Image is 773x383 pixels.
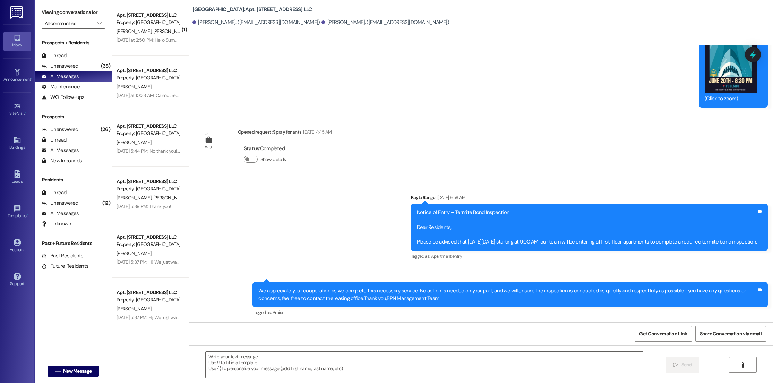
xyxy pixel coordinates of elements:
div: New Inbounds [42,157,82,164]
div: Unknown [42,220,71,228]
div: Apt. [STREET_ADDRESS] LLC [117,67,181,74]
img: ResiDesk Logo [10,6,24,19]
div: [DATE] 9:58 AM [436,194,466,201]
div: Property: [GEOGRAPHIC_DATA] [117,130,181,137]
div: Unanswered [42,199,78,207]
div: All Messages [42,210,79,217]
span: [PERSON_NAME] [153,28,188,34]
div: Unanswered [42,62,78,70]
a: Support [3,271,31,289]
div: [DATE] 4:45 AM [301,128,332,136]
span: [PERSON_NAME] [117,195,153,201]
span: [PERSON_NAME] [117,250,151,256]
div: Prospects + Residents [35,39,112,46]
a: Site Visit • [3,100,31,119]
span: Praise [273,309,284,315]
div: Tagged as: [252,307,768,317]
div: (26) [99,124,112,135]
i:  [673,362,678,368]
label: Show details [260,156,286,163]
div: (Click to zoom) [705,95,757,102]
label: Viewing conversations for [42,7,105,18]
span: Send [681,361,692,368]
div: All Messages [42,73,79,80]
a: Leads [3,168,31,187]
div: Apt. [STREET_ADDRESS] LLC [117,11,181,19]
a: Templates • [3,203,31,221]
div: Apt. [STREET_ADDRESS] LLC [117,289,181,296]
span: [PERSON_NAME] [117,28,153,34]
div: Apt. [STREET_ADDRESS] LLC [117,122,181,130]
div: [PERSON_NAME]. ([EMAIL_ADDRESS][DOMAIN_NAME]) [321,19,449,26]
div: Property: [GEOGRAPHIC_DATA] [117,74,181,82]
div: (12) [101,198,112,208]
span: Apartment entry [431,253,462,259]
b: Status [244,145,259,152]
div: [DATE] 5:44 PM: No thank you! I appreciate it! [117,148,207,154]
button: Zoom image [705,0,757,93]
i:  [55,368,60,374]
button: New Message [48,366,99,377]
div: Notice of Entry – Termite Bond Inspection Dear Residents, Please be advised that [DATE][DATE] sta... [417,209,757,246]
span: New Message [63,367,92,375]
span: [PERSON_NAME] [117,306,151,312]
input: All communities [45,18,94,29]
div: Property: [GEOGRAPHIC_DATA] [117,241,181,248]
div: Property: [GEOGRAPHIC_DATA] [117,296,181,304]
div: Maintenance [42,83,80,91]
div: Unread [42,136,67,144]
b: [GEOGRAPHIC_DATA]: Apt. [STREET_ADDRESS] LLC [192,6,312,13]
div: Residents [35,176,112,184]
div: Apt. [STREET_ADDRESS] LLC [117,178,181,185]
span: [PERSON_NAME] [117,139,151,145]
div: Unanswered [42,126,78,133]
i:  [97,20,101,26]
div: Past Residents [42,252,84,259]
button: Send [666,357,699,373]
div: Property: [GEOGRAPHIC_DATA] [117,185,181,193]
div: Unread [42,189,67,196]
span: [PERSON_NAME] [117,84,151,90]
div: [DATE] at 2:50 PM: Hello Summer! Have a question, do you know if they will do this same work in f... [117,37,343,43]
div: [DATE] 5:39 PM: Thank you! [117,203,171,210]
div: : Completed [244,143,289,154]
div: Future Residents [42,263,88,270]
span: • [31,76,32,81]
span: • [27,212,28,217]
div: Tagged as: [411,251,768,261]
div: All Messages [42,147,79,154]
div: Kayla Range [411,194,768,204]
span: • [25,110,26,115]
div: WO [205,144,212,151]
a: Buildings [3,134,31,153]
div: Apt. [STREET_ADDRESS] LLC [117,233,181,241]
div: Property: [GEOGRAPHIC_DATA] [117,19,181,26]
i:  [740,362,745,368]
span: [PERSON_NAME] Iii [153,195,191,201]
div: Prospects [35,113,112,120]
div: Unread [42,52,67,59]
div: WO Follow-ups [42,94,84,101]
div: [DATE] at 10:23 AM: Cannot reach anyone by phone. Please call me. It's urgent. [117,92,272,99]
div: Opened request: Spray for ants [238,128,332,138]
span: Get Conversation Link [639,330,687,338]
button: Get Conversation Link [635,326,692,342]
div: (38) [99,61,112,71]
div: Past + Future Residents [35,240,112,247]
span: Share Conversation via email [700,330,762,338]
a: Inbox [3,32,31,51]
button: Share Conversation via email [695,326,766,342]
a: Account [3,237,31,255]
div: We appreciate your cooperation as we complete this necessary service. No action is needed on your... [258,287,757,302]
div: [PERSON_NAME]. ([EMAIL_ADDRESS][DOMAIN_NAME]) [192,19,320,26]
